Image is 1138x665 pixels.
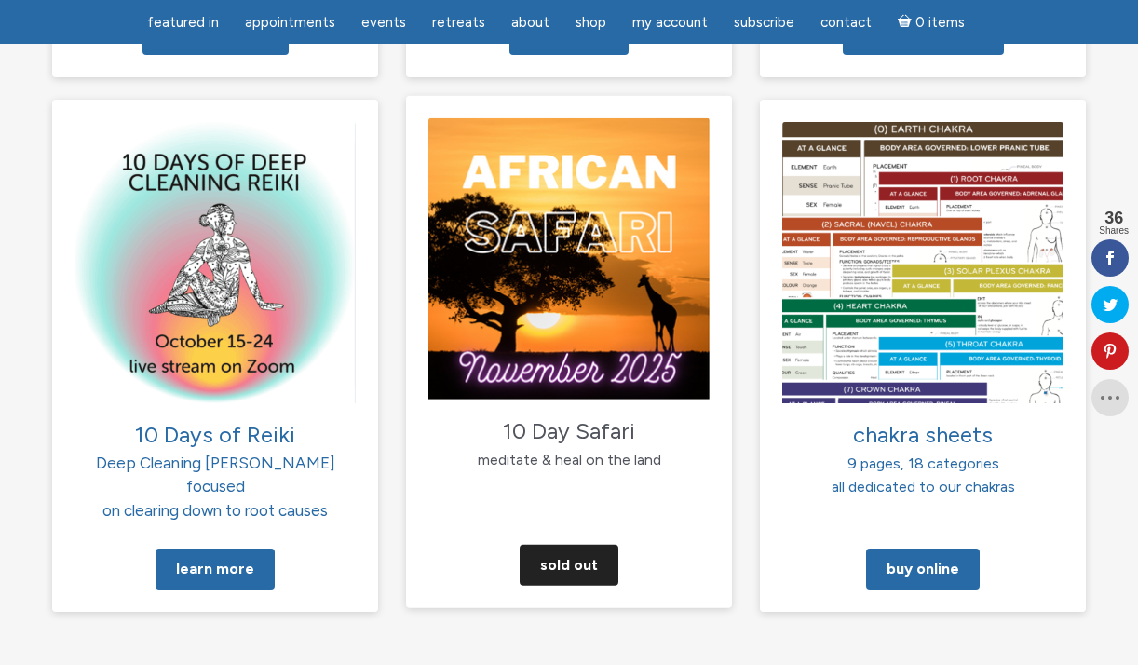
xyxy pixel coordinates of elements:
span: Subscribe [734,14,794,31]
span: Appointments [245,14,335,31]
span: on clearing down to root causes [102,501,328,520]
span: all dedicated to our chakras [832,478,1015,495]
span: Shares [1099,226,1129,236]
span: Shop [576,14,606,31]
span: My Account [632,14,708,31]
a: About [500,5,561,41]
a: Buy Online [866,549,980,590]
span: About [511,14,549,31]
span: 10 Days of Reiki [135,421,295,448]
a: Subscribe [723,5,806,41]
span: Retreats [432,14,485,31]
span: Events [361,14,406,31]
i: Cart [898,14,915,31]
span: featured in [147,14,219,31]
span: chakra sheets [853,421,993,448]
a: Sold Out [520,545,618,586]
a: Shop [564,5,617,41]
span: Deep Cleaning [PERSON_NAME] focused [96,427,335,496]
a: Appointments [234,5,346,41]
a: Retreats [421,5,496,41]
span: Contact [820,14,872,31]
span: 36 [1099,210,1129,226]
a: My Account [621,5,719,41]
a: Learn More [156,549,275,590]
span: 9 pages, 18 categories [847,455,999,472]
a: featured in [136,5,230,41]
a: Cart0 items [887,3,976,41]
span: meditate & heal on the land [478,450,661,468]
a: Events [350,5,417,41]
span: 0 items [915,16,965,30]
a: Contact [809,5,883,41]
span: 10 Day Safari [503,416,635,443]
